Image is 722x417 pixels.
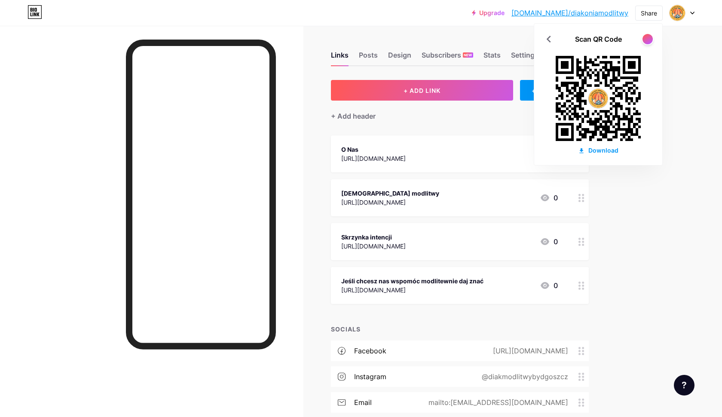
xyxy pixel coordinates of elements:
[341,285,483,294] div: [URL][DOMAIN_NAME]
[331,325,589,334] div: SOCIALS
[641,9,657,18] div: Share
[540,193,558,203] div: 0
[331,50,349,65] div: Links
[415,397,578,408] div: mailto:[EMAIL_ADDRESS][DOMAIN_NAME]
[341,276,483,285] div: Jeśli chcesz nas wspomóc modlitewnie daj znać
[341,154,406,163] div: [URL][DOMAIN_NAME]
[331,80,514,101] button: + ADD LINK
[359,50,378,65] div: Posts
[341,242,406,251] div: [URL][DOMAIN_NAME]
[422,50,473,65] div: Subscribers
[354,397,372,408] div: email
[464,52,472,58] span: NEW
[578,146,618,155] div: Download
[669,5,685,21] img: diakoniamodlitwy
[520,80,588,101] div: + ADD EMBED
[483,50,501,65] div: Stats
[354,346,386,356] div: facebook
[331,111,376,121] div: + Add header
[341,198,439,207] div: [URL][DOMAIN_NAME]
[511,8,628,18] a: [DOMAIN_NAME]/diakoniamodlitwy
[404,87,441,94] span: + ADD LINK
[511,50,538,65] div: Settings
[341,189,439,198] div: [DEMOGRAPHIC_DATA] modlitwy
[341,145,406,154] div: O Nas
[575,34,622,44] div: Scan QR Code
[540,236,558,247] div: 0
[388,50,411,65] div: Design
[472,9,505,16] a: Upgrade
[354,371,386,382] div: instagram
[479,346,578,356] div: [URL][DOMAIN_NAME]
[540,280,558,291] div: 0
[341,233,406,242] div: Skrzynka intencji
[468,371,578,382] div: @diakmodlitwybydgoszcz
